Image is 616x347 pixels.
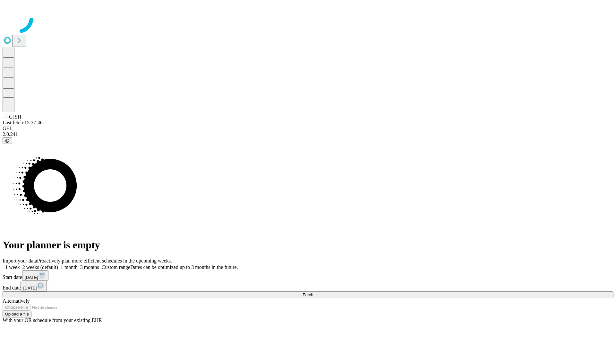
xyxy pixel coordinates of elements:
[3,239,613,251] h1: Your planner is empty
[3,137,12,144] button: @
[80,264,99,270] span: 3 months
[3,126,613,131] div: GEI
[3,281,613,291] div: End date
[102,264,130,270] span: Custom range
[22,270,48,281] button: [DATE]
[37,258,172,263] span: Proactively plan more efficient schedules in the upcoming weeks.
[3,298,30,304] span: Alternatively
[5,138,10,143] span: @
[25,275,38,280] span: [DATE]
[23,286,37,290] span: [DATE]
[22,264,58,270] span: 2 weeks (default)
[3,131,613,137] div: 2.0.241
[3,258,37,263] span: Import your data
[3,311,31,317] button: Upload a file
[3,291,613,298] button: Fetch
[21,281,47,291] button: [DATE]
[303,292,313,297] span: Fetch
[3,120,43,125] span: Last fetch: 15:37:46
[5,264,20,270] span: 1 week
[3,317,102,323] span: With your OR schedule from your existing EHR
[61,264,78,270] span: 1 month
[130,264,238,270] span: Dates can be optimized up to 3 months in the future.
[9,114,21,120] span: GJSH
[3,270,613,281] div: Start date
